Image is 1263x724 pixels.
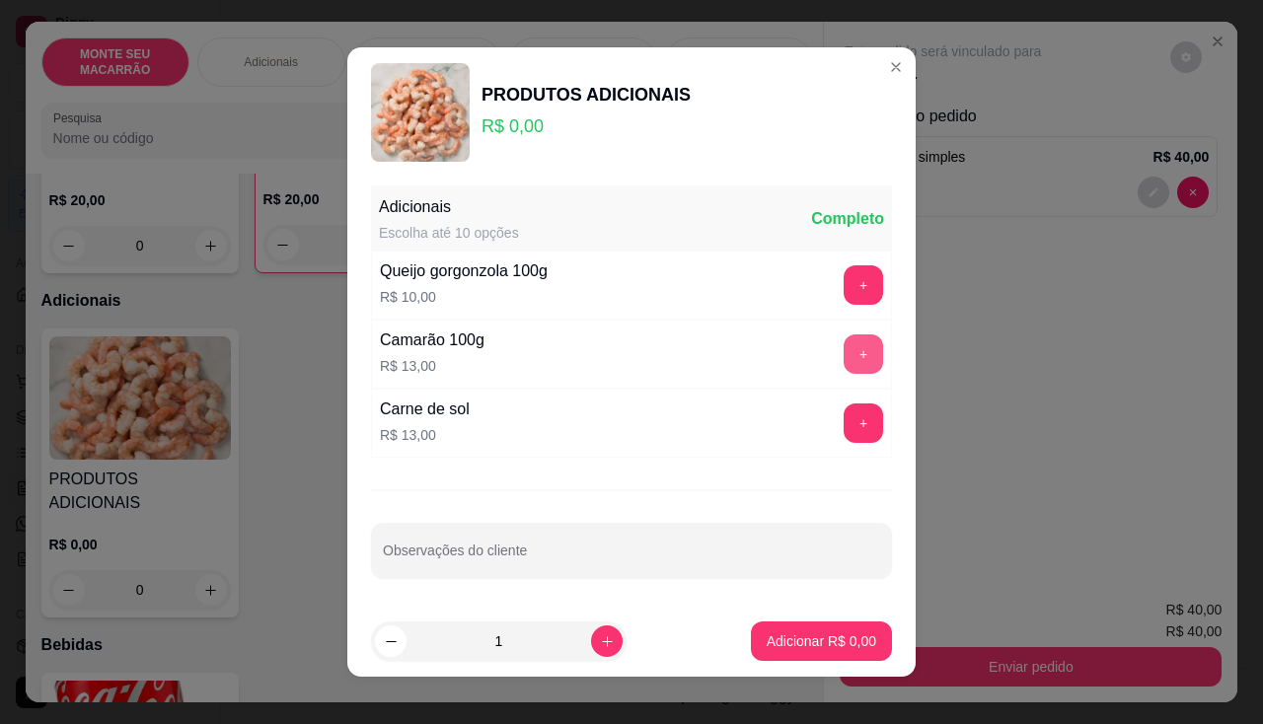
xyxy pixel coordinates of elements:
[844,334,883,374] button: add
[482,81,691,109] div: PRODUTOS ADICIONAIS
[844,265,883,305] button: add
[379,223,519,243] div: Escolha até 10 opções
[591,625,623,657] button: increase-product-quantity
[380,259,548,283] div: Queijo gorgonzola 100g
[380,398,470,421] div: Carne de sol
[375,625,407,657] button: decrease-product-quantity
[380,425,470,445] p: R$ 13,00
[383,548,880,568] input: Observações do cliente
[767,631,876,651] p: Adicionar R$ 0,00
[379,195,519,219] div: Adicionais
[880,51,912,83] button: Close
[380,328,484,352] div: Camarão 100g
[380,356,484,376] p: R$ 13,00
[844,403,883,443] button: add
[482,112,691,140] p: R$ 0,00
[811,207,884,231] div: Completo
[380,287,548,307] p: R$ 10,00
[751,621,892,661] button: Adicionar R$ 0,00
[371,63,470,162] img: product-image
